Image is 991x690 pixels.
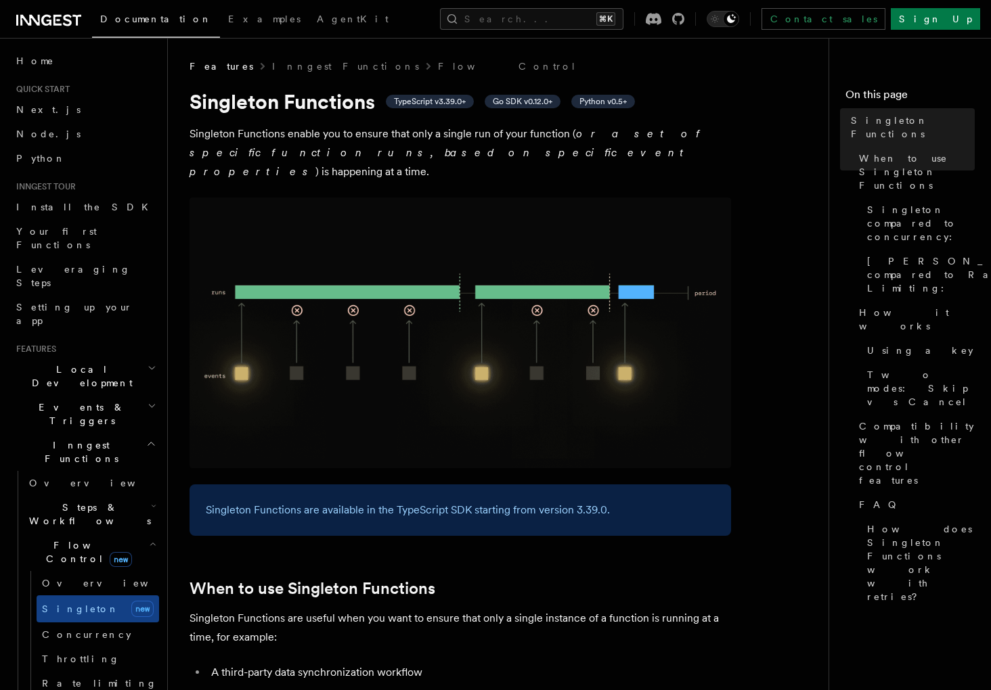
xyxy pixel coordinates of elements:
span: Next.js [16,104,81,115]
span: TypeScript v3.39.0+ [394,96,466,107]
span: When to use Singleton Functions [859,152,975,192]
span: Python [16,153,66,164]
span: Setting up your app [16,302,133,326]
span: Features [11,344,56,354]
span: How does Singleton Functions work with retries? [867,522,975,603]
button: Flow Controlnew [24,533,159,571]
kbd: ⌘K [596,12,615,26]
span: AgentKit [317,14,389,24]
a: Setting up your app [11,295,159,333]
span: Python v0.5+ [579,96,627,107]
span: Events & Triggers [11,400,148,428]
button: Steps & Workflows [24,495,159,533]
a: Contact sales [762,8,885,30]
p: Singleton Functions are available in the TypeScript SDK starting from version 3.39.0. [206,501,715,520]
a: Documentation [92,4,220,38]
p: Singleton Functions enable you to ensure that only a single run of your function ( ) is happening... [190,124,731,181]
span: new [110,552,132,567]
a: Singleton compared to concurrency: [862,198,975,249]
span: Home [16,54,54,68]
img: Singleton Functions only process one run at a time. [190,198,731,468]
span: Overview [42,578,181,589]
a: How does Singleton Functions work with retries? [862,517,975,609]
span: Inngest Functions [11,438,146,465]
span: Features [190,60,253,73]
a: Examples [220,4,309,37]
a: Flow Control [438,60,577,73]
a: Inngest Functions [272,60,419,73]
button: Search...⌘K [440,8,623,30]
span: Overview [29,478,169,488]
span: Install the SDK [16,202,156,212]
a: AgentKit [309,4,397,37]
a: When to use Singleton Functions [854,146,975,198]
a: Install the SDK [11,195,159,219]
a: Node.js [11,122,159,146]
span: Steps & Workflows [24,501,151,528]
a: Next.js [11,97,159,122]
p: Singleton Functions are useful when you want to ensure that only a single instance of a function ... [190,609,731,647]
a: Leveraging Steps [11,257,159,295]
span: Singleton Functions [851,114,975,141]
a: Compatibility with other flow control features [854,414,975,492]
a: Overview [24,471,159,495]
span: Rate limiting [42,678,157,689]
span: Two modes: Skip vs Cancel [867,368,975,409]
h4: On this page [845,87,975,108]
a: How it works [854,300,975,338]
span: Node.js [16,129,81,139]
a: Singleton Functions [845,108,975,146]
a: Concurrency [37,622,159,647]
button: Local Development [11,357,159,395]
span: Flow Control [24,538,149,566]
a: Sign Up [891,8,980,30]
span: Singleton [42,603,119,614]
a: Python [11,146,159,170]
span: Your first Functions [16,226,97,250]
button: Toggle dark mode [707,11,739,27]
span: Examples [228,14,301,24]
span: FAQ [859,498,903,511]
a: Throttling [37,647,159,671]
button: Inngest Functions [11,433,159,471]
a: Using a key [862,338,975,363]
span: Using a key [867,344,973,357]
a: When to use Singleton Functions [190,579,435,598]
a: Two modes: Skip vs Cancel [862,363,975,414]
span: Quick start [11,84,70,95]
span: Documentation [100,14,212,24]
span: new [131,601,154,617]
a: Singletonnew [37,595,159,622]
span: Inngest tour [11,181,76,192]
span: Concurrency [42,629,131,640]
a: [PERSON_NAME] compared to Rate Limiting: [862,249,975,300]
span: Leveraging Steps [16,264,131,288]
li: A third-party data synchronization workflow [207,663,731,682]
span: How it works [859,306,975,333]
span: Compatibility with other flow control features [859,419,975,487]
a: Your first Functions [11,219,159,257]
em: or a set of specific function runs, based on specific event properties [190,127,706,178]
span: Singleton compared to concurrency: [867,203,975,244]
a: Home [11,49,159,73]
span: Go SDK v0.12.0+ [493,96,552,107]
button: Events & Triggers [11,395,159,433]
span: Throttling [42,653,120,664]
a: Overview [37,571,159,595]
h1: Singleton Functions [190,89,731,114]
a: FAQ [854,492,975,517]
span: Local Development [11,363,148,390]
